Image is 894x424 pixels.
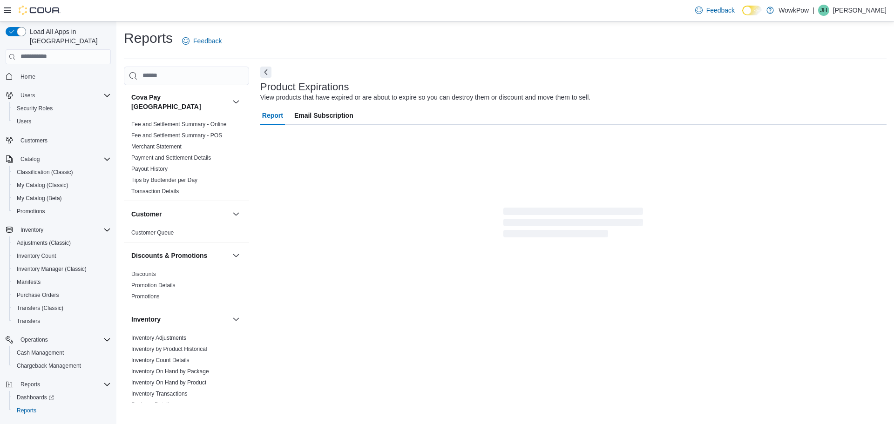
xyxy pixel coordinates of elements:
a: Manifests [13,276,44,288]
span: Home [20,73,35,81]
span: Classification (Classic) [17,168,73,176]
span: Load All Apps in [GEOGRAPHIC_DATA] [26,27,111,46]
a: Feedback [178,32,225,50]
a: Transfers (Classic) [13,303,67,314]
a: Inventory Count Details [131,357,190,363]
a: Dashboards [13,392,58,403]
button: Adjustments (Classic) [9,236,115,249]
button: Purchase Orders [9,289,115,302]
span: Reports [13,405,111,416]
span: Transfers [13,316,111,327]
a: My Catalog (Beta) [13,193,66,204]
button: Next [260,67,271,78]
span: Inventory Count [17,252,56,260]
a: Reports [13,405,40,416]
a: Security Roles [13,103,56,114]
span: Promotions [17,208,45,215]
button: Reports [2,378,115,391]
a: Fee and Settlement Summary - Online [131,121,227,128]
span: Security Roles [13,103,111,114]
span: My Catalog (Classic) [13,180,111,191]
a: Merchant Statement [131,143,182,150]
button: Inventory [17,224,47,236]
a: Promotion Details [131,282,176,289]
a: Payout History [131,166,168,172]
span: Users [17,118,31,125]
span: Inventory Transactions [131,390,188,397]
span: Users [13,116,111,127]
button: Catalog [17,154,43,165]
h1: Reports [124,29,173,47]
span: Operations [20,336,48,343]
a: Inventory Manager (Classic) [13,263,90,275]
a: Inventory by Product Historical [131,346,207,352]
button: Cash Management [9,346,115,359]
a: Transfers [13,316,44,327]
button: Inventory Manager (Classic) [9,262,115,276]
span: Manifests [13,276,111,288]
span: Security Roles [17,105,53,112]
span: Promotions [13,206,111,217]
button: Reports [9,404,115,417]
div: Cova Pay [GEOGRAPHIC_DATA] [124,119,249,201]
span: Catalog [17,154,111,165]
a: Promotions [131,293,160,300]
span: Dark Mode [742,15,743,16]
span: Cash Management [17,349,64,357]
span: Users [20,92,35,99]
a: Inventory Adjustments [131,335,186,341]
a: Inventory On Hand by Package [131,368,209,375]
span: Reports [20,381,40,388]
span: Users [17,90,111,101]
button: Operations [2,333,115,346]
span: Inventory [20,226,43,234]
img: Cova [19,6,61,15]
span: Report [262,106,283,125]
button: Users [2,89,115,102]
span: Loading [503,209,643,239]
a: Purchase Orders [13,289,63,301]
span: Transfers [17,317,40,325]
a: Inventory On Hand by Product [131,379,206,386]
span: Inventory Count [13,250,111,262]
span: Adjustments (Classic) [13,237,111,249]
a: Chargeback Management [13,360,85,371]
a: Feedback [691,1,738,20]
span: Cash Management [13,347,111,358]
button: Inventory [131,315,229,324]
span: Reports [17,379,111,390]
span: Reports [17,407,36,414]
a: Adjustments (Classic) [13,237,74,249]
h3: Product Expirations [260,81,349,93]
a: Transaction Details [131,188,179,195]
span: Home [17,71,111,82]
h3: Discounts & Promotions [131,251,207,260]
span: Feedback [706,6,735,15]
a: My Catalog (Classic) [13,180,72,191]
a: Tips by Budtender per Day [131,177,197,183]
span: Adjustments (Classic) [17,239,71,247]
span: Purchase Orders [13,289,111,301]
span: Dashboards [17,394,54,401]
a: Dashboards [9,391,115,404]
span: Classification (Classic) [13,167,111,178]
span: Inventory Manager (Classic) [13,263,111,275]
span: Payout History [131,165,168,173]
span: Transfers (Classic) [17,304,63,312]
a: Home [17,71,39,82]
span: My Catalog (Beta) [13,193,111,204]
button: Cova Pay [GEOGRAPHIC_DATA] [230,96,242,108]
button: Inventory Count [9,249,115,262]
button: My Catalog (Beta) [9,192,115,205]
p: [PERSON_NAME] [833,5,887,16]
h3: Inventory [131,315,161,324]
button: Customer [131,209,229,219]
button: Users [17,90,39,101]
button: Cova Pay [GEOGRAPHIC_DATA] [131,93,229,111]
